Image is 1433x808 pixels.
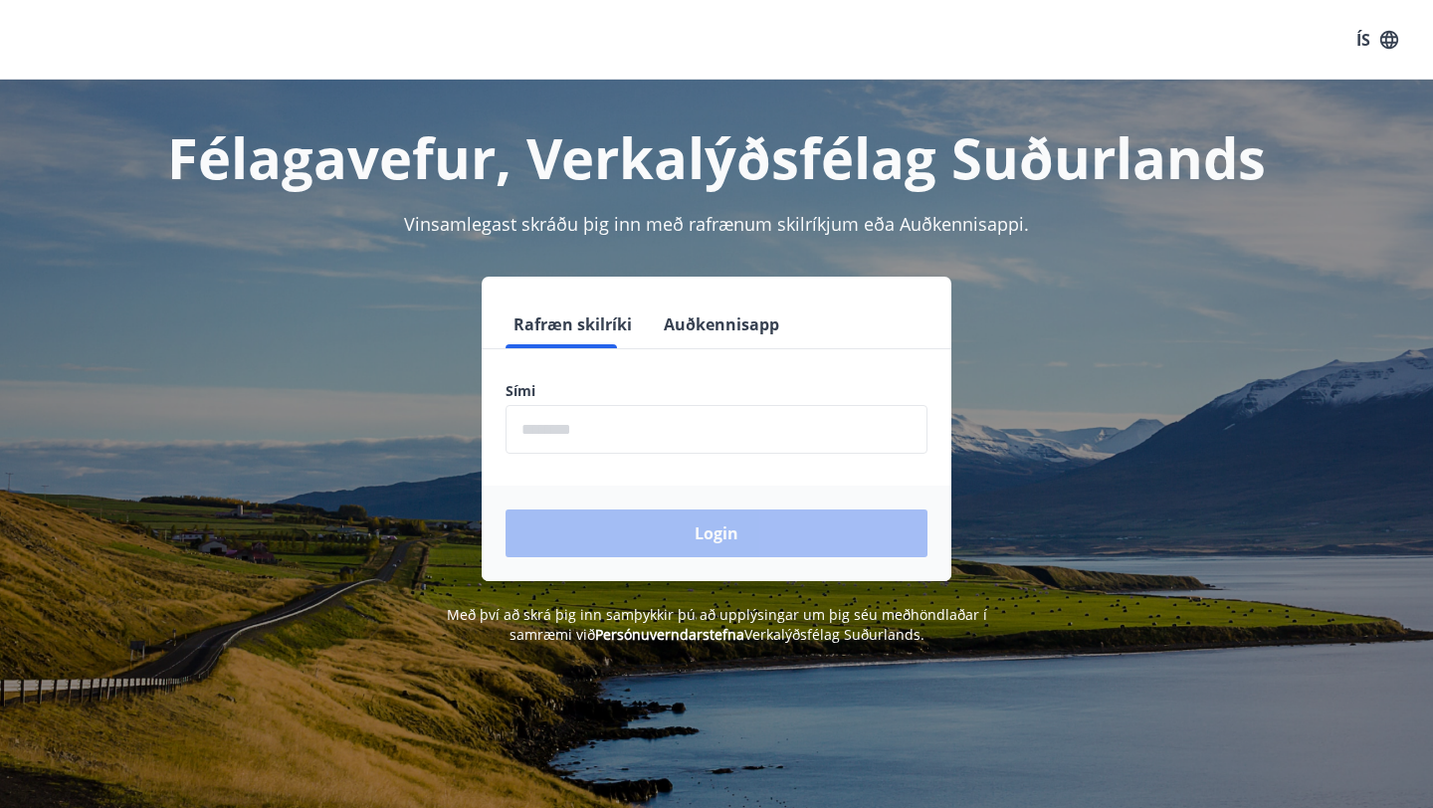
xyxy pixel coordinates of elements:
h1: Félagavefur, Verkalýðsfélag Suðurlands [24,119,1409,195]
button: Auðkennisapp [656,301,787,348]
span: Vinsamlegast skráðu þig inn með rafrænum skilríkjum eða Auðkennisappi. [404,212,1029,236]
button: Rafræn skilríki [506,301,640,348]
span: Með því að skrá þig inn samþykkir þú að upplýsingar um þig séu meðhöndlaðar í samræmi við Verkalý... [447,605,987,644]
a: Persónuverndarstefna [595,625,744,644]
button: ÍS [1345,22,1409,58]
label: Sími [506,381,927,401]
